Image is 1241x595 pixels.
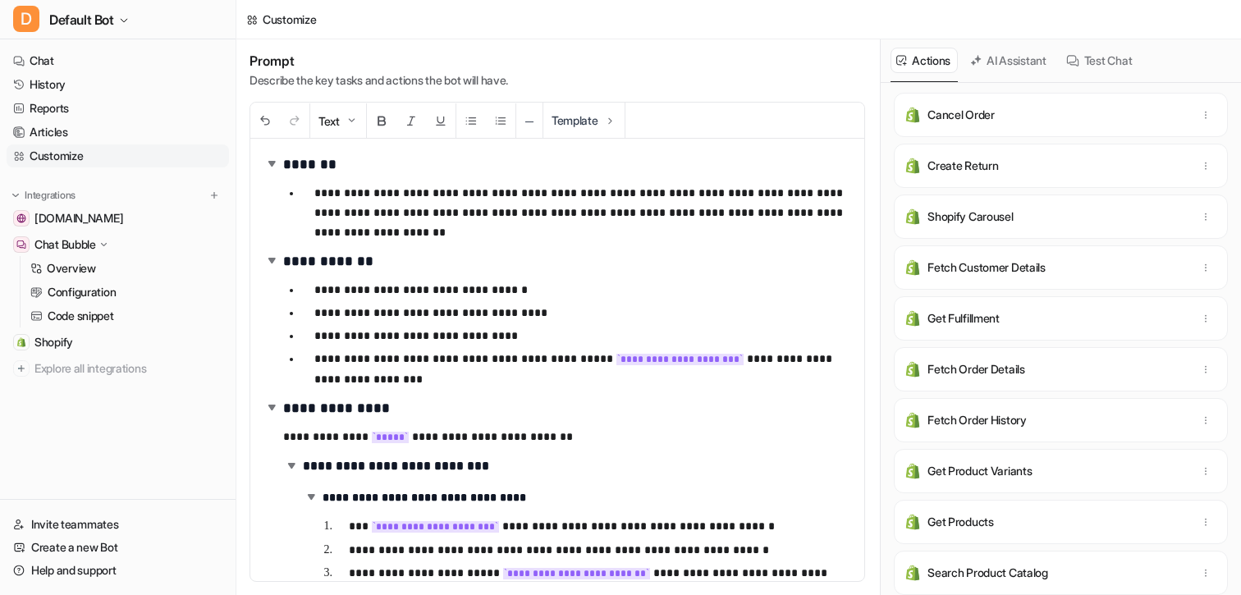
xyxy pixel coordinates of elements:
[263,155,280,172] img: expand-arrow.svg
[7,207,229,230] a: www.antoinetteferwerda.com.au[DOMAIN_NAME]
[250,72,508,89] p: Describe the key tasks and actions the bot will have.
[426,103,456,139] button: Underline
[24,304,229,327] a: Code snippet
[904,565,921,581] img: Search Product Catalog icon
[7,49,229,72] a: Chat
[49,8,114,31] span: Default Bot
[904,463,921,479] img: Get Product Variants icon
[263,11,316,28] div: Customize
[48,308,114,324] p: Code snippet
[375,114,388,127] img: Bold
[47,260,96,277] p: Overview
[927,412,1027,428] p: Fetch Order History
[34,236,96,253] p: Chat Bubble
[263,252,280,268] img: expand-arrow.svg
[7,536,229,559] a: Create a new Bot
[927,259,1046,276] p: Fetch Customer Details
[603,114,616,127] img: Template
[10,190,21,201] img: expand menu
[927,514,994,530] p: Get Products
[904,158,921,174] img: Create Return icon
[34,210,123,227] span: [DOMAIN_NAME]
[25,189,76,202] p: Integrations
[7,73,229,96] a: History
[280,103,309,139] button: Redo
[904,259,921,276] img: Fetch Customer Details icon
[208,190,220,201] img: menu_add.svg
[434,114,447,127] img: Underline
[7,121,229,144] a: Articles
[904,412,921,428] img: Fetch Order History icon
[927,463,1032,479] p: Get Product Variants
[904,514,921,530] img: Get Products icon
[259,114,272,127] img: Undo
[13,360,30,377] img: explore all integrations
[964,48,1054,73] button: AI Assistant
[904,107,921,123] img: Cancel Order icon
[288,114,301,127] img: Redo
[7,144,229,167] a: Customize
[927,565,1048,581] p: Search Product Catalog
[927,158,998,174] p: Create Return
[24,257,229,280] a: Overview
[927,310,1000,327] p: Get Fulfillment
[927,208,1014,225] p: Shopify Carousel
[7,357,229,380] a: Explore all integrations
[456,103,486,139] button: Unordered List
[303,488,319,505] img: expand-arrow.svg
[405,114,418,127] img: Italic
[494,114,507,127] img: Ordered List
[24,281,229,304] a: Configuration
[516,103,543,139] button: ─
[7,187,80,204] button: Integrations
[250,53,508,69] h1: Prompt
[34,355,222,382] span: Explore all integrations
[310,103,366,139] button: Text
[891,48,958,73] button: Actions
[13,6,39,32] span: D
[7,559,229,582] a: Help and support
[16,213,26,223] img: www.antoinetteferwerda.com.au
[34,334,73,350] span: Shopify
[396,103,426,139] button: Italic
[345,114,358,127] img: Dropdown Down Arrow
[927,361,1025,378] p: Fetch Order Details
[16,240,26,249] img: Chat Bubble
[927,107,995,123] p: Cancel Order
[7,97,229,120] a: Reports
[283,457,300,474] img: expand-arrow.svg
[263,399,280,415] img: expand-arrow.svg
[465,114,478,127] img: Unordered List
[486,103,515,139] button: Ordered List
[367,103,396,139] button: Bold
[904,310,921,327] img: Get Fulfillment icon
[250,103,280,139] button: Undo
[48,284,116,300] p: Configuration
[7,513,229,536] a: Invite teammates
[904,208,921,225] img: Shopify Carousel icon
[1060,48,1139,73] button: Test Chat
[543,103,625,138] button: Template
[7,331,229,354] a: ShopifyShopify
[16,337,26,347] img: Shopify
[904,361,921,378] img: Fetch Order Details icon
